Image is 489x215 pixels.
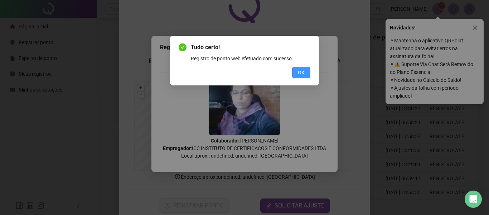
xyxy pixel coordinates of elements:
[191,43,310,52] span: Tudo certo!
[298,69,305,76] span: OK
[292,67,310,78] button: OK
[179,43,187,51] span: check-circle
[465,191,482,208] div: Open Intercom Messenger
[191,55,310,62] div: Registro de ponto web efetuado com sucesso.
